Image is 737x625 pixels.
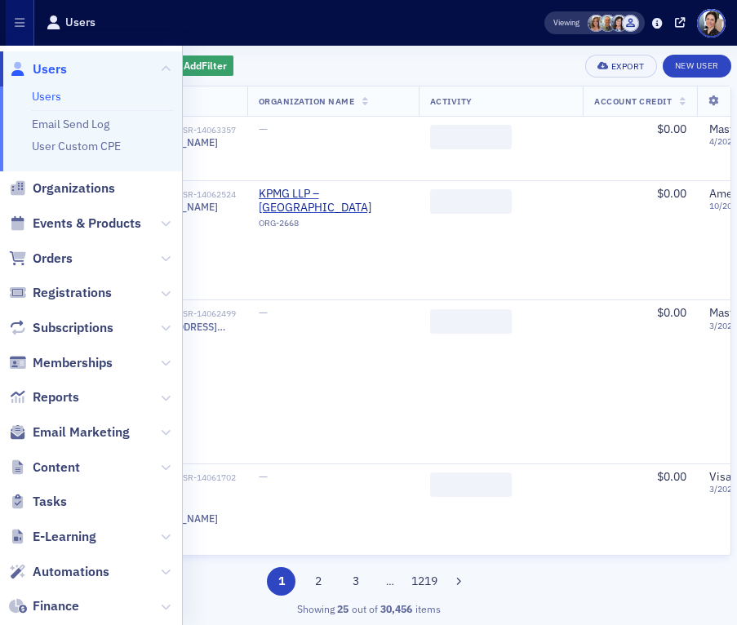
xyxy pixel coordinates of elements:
[9,459,80,477] a: Content
[6,601,731,616] div: Showing out of items
[32,117,109,131] a: Email Send Log
[33,180,115,197] span: Organizations
[9,354,113,372] a: Memberships
[33,493,67,511] span: Tasks
[430,95,473,107] span: Activity
[146,189,236,200] div: USR-14062524
[33,528,96,546] span: E-Learning
[259,122,268,136] span: —
[146,125,236,135] div: USR-14063357
[430,189,512,214] span: ‌
[33,250,73,268] span: Orders
[430,309,512,334] span: ‌
[9,250,73,268] a: Orders
[33,563,109,581] span: Automations
[622,15,639,32] span: Dan Baer
[259,305,268,320] span: —
[146,308,236,319] div: USR-14062499
[9,528,96,546] a: E-Learning
[65,15,95,30] h1: Users
[9,493,67,511] a: Tasks
[9,319,113,337] a: Subscriptions
[9,60,67,78] a: Users
[32,139,121,153] a: User Custom CPE
[594,95,672,107] span: Account Credit
[259,469,268,484] span: —
[33,597,79,615] span: Finance
[259,95,355,107] span: Organization Name
[9,180,115,197] a: Organizations
[9,284,112,302] a: Registrations
[657,469,686,484] span: $0.00
[657,305,686,320] span: $0.00
[663,55,731,78] a: New User
[33,459,80,477] span: Content
[33,319,113,337] span: Subscriptions
[378,601,415,616] strong: 30,456
[657,186,686,201] span: $0.00
[553,17,579,29] span: Viewing
[9,388,79,406] a: Reports
[184,58,227,73] span: Add Filter
[9,563,109,581] a: Automations
[588,15,605,32] span: Cheryl Moss
[9,215,141,233] a: Events & Products
[259,218,407,234] div: ORG-2668
[259,187,407,215] span: KPMG LLP – Denver
[33,60,67,78] span: Users
[335,601,352,616] strong: 25
[177,472,236,483] div: USR-14061702
[610,15,628,32] span: Stacy Svendsen
[9,597,79,615] a: Finance
[430,125,512,149] span: ‌
[33,284,112,302] span: Registrations
[410,567,438,596] button: 1219
[33,423,130,441] span: Email Marketing
[267,567,295,596] button: 1
[304,567,333,596] button: 2
[599,15,616,32] span: Derrol Moorhead
[611,62,645,71] div: Export
[585,55,656,78] button: Export
[33,388,79,406] span: Reports
[697,9,726,38] span: Profile
[379,574,402,588] span: …
[259,187,407,215] a: KPMG LLP – [GEOGRAPHIC_DATA]
[32,89,61,104] a: Users
[657,122,686,136] span: $0.00
[341,567,370,596] button: 3
[33,215,141,233] span: Events & Products
[9,423,130,441] a: Email Marketing
[33,354,113,372] span: Memberships
[430,472,512,497] span: ‌
[167,55,234,76] button: AddFilter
